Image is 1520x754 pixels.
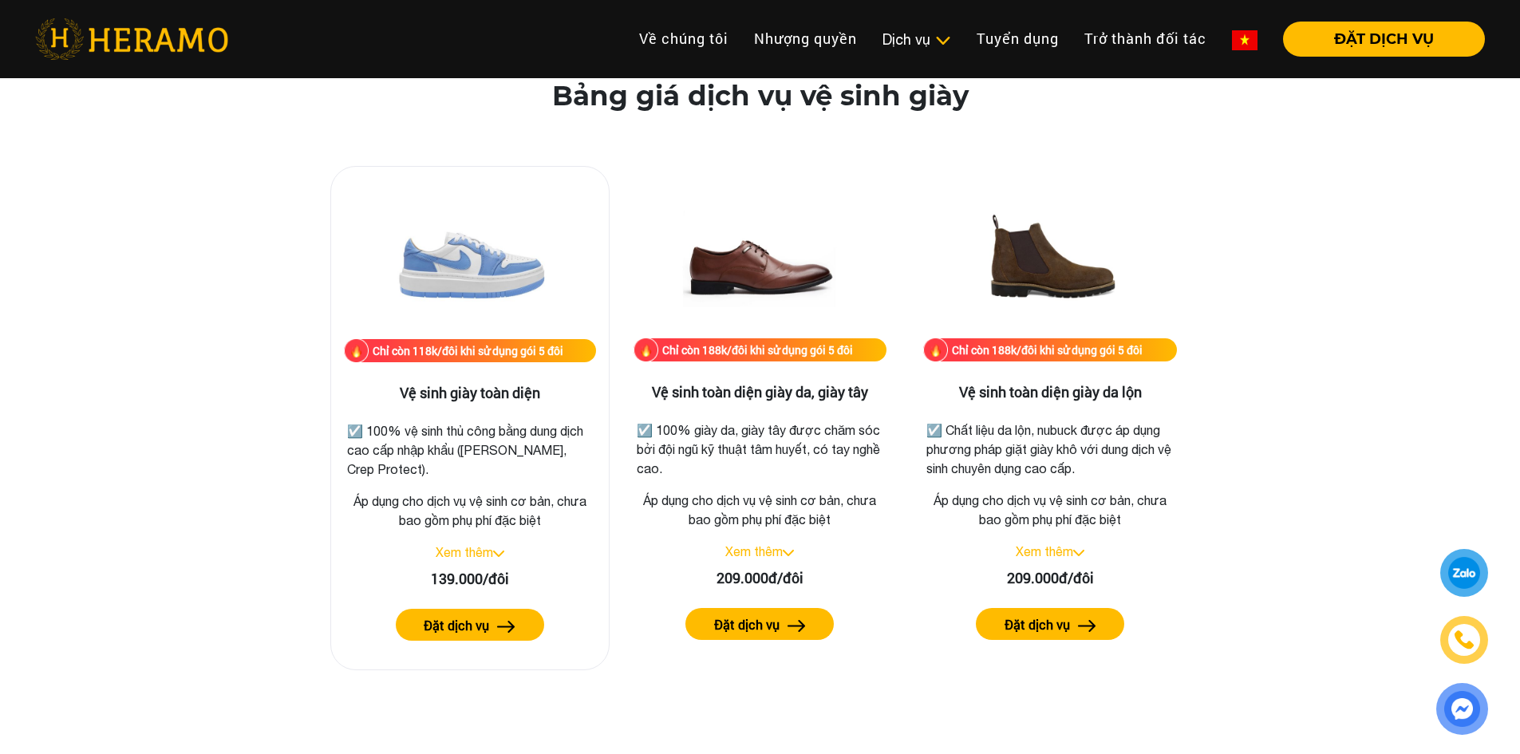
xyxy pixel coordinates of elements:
[424,616,489,635] label: Đặt dịch vụ
[926,420,1174,478] p: ☑️ Chất liệu da lộn, nubuck được áp dụng phương pháp giặt giày khô với dung dịch vệ sinh chuyên d...
[923,567,1177,589] div: 209.000đ/đôi
[497,621,515,633] img: arrow
[662,341,853,358] div: Chỉ còn 188k/đôi khi sử dụng gói 5 đôi
[976,608,1124,640] button: Đặt dịch vụ
[344,568,596,590] div: 139.000/đôi
[1283,22,1485,57] button: ĐẶT DỊCH VỤ
[882,29,951,50] div: Dịch vụ
[634,608,887,640] a: Đặt dịch vụ arrow
[1443,618,1486,661] a: phone-icon
[344,491,596,530] p: Áp dụng cho dịch vụ vệ sinh cơ bản, chưa bao gồm phụ phí đặc biệt
[685,608,834,640] button: Đặt dịch vụ
[923,491,1177,529] p: Áp dụng cho dịch vụ vệ sinh cơ bản, chưa bao gồm phụ phí đặc biệt
[396,609,544,641] button: Đặt dịch vụ
[552,80,969,113] h2: Bảng giá dịch vụ vệ sinh giày
[344,338,369,363] img: fire.png
[741,22,870,56] a: Nhượng quyền
[934,33,951,49] img: subToggleIcon
[725,544,783,559] a: Xem thêm
[1072,22,1219,56] a: Trở thành đối tác
[1073,550,1084,556] img: arrow_down.svg
[347,421,593,479] p: ☑️ 100% vệ sinh thủ công bằng dung dịch cao cấp nhập khẩu ([PERSON_NAME], Crep Protect).
[634,567,887,589] div: 209.000đ/đôi
[923,608,1177,640] a: Đặt dịch vụ arrow
[344,385,596,402] h3: Vệ sinh giày toàn diện
[952,341,1143,358] div: Chỉ còn 188k/đôi khi sử dụng gói 5 đôi
[1005,615,1070,634] label: Đặt dịch vụ
[923,338,948,362] img: fire.png
[964,22,1072,56] a: Tuyển dụng
[1078,620,1096,632] img: arrow
[783,550,794,556] img: arrow_down.svg
[390,180,550,339] img: Vệ sinh giày toàn diện
[1454,630,1475,650] img: phone-icon
[923,384,1177,401] h3: Vệ sinh toàn diện giày da lộn
[35,18,228,60] img: heramo-logo.png
[680,179,839,338] img: Vệ sinh toàn diện giày da, giày tây
[970,179,1130,338] img: Vệ sinh toàn diện giày da lộn
[344,609,596,641] a: Đặt dịch vụ arrow
[634,491,887,529] p: Áp dụng cho dịch vụ vệ sinh cơ bản, chưa bao gồm phụ phí đặc biệt
[1232,30,1257,50] img: vn-flag.png
[634,384,887,401] h3: Vệ sinh toàn diện giày da, giày tây
[634,338,658,362] img: fire.png
[788,620,806,632] img: arrow
[1270,32,1485,46] a: ĐẶT DỊCH VỤ
[493,551,504,557] img: arrow_down.svg
[637,420,884,478] p: ☑️ 100% giày da, giày tây được chăm sóc bởi đội ngũ kỹ thuật tâm huyết, có tay nghề cao.
[626,22,741,56] a: Về chúng tôi
[1016,544,1073,559] a: Xem thêm
[373,342,563,359] div: Chỉ còn 118k/đôi khi sử dụng gói 5 đôi
[436,545,493,559] a: Xem thêm
[714,615,780,634] label: Đặt dịch vụ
